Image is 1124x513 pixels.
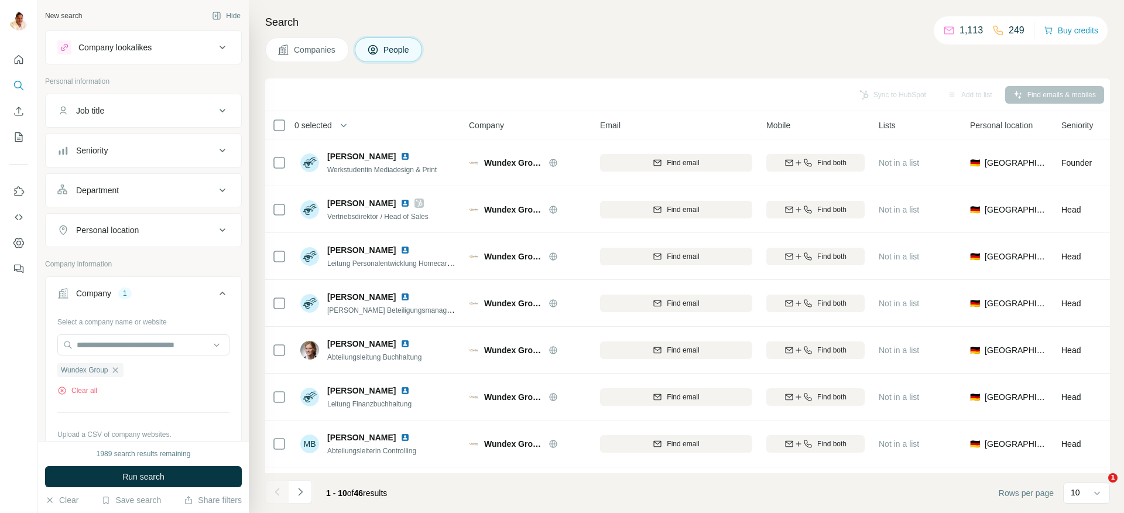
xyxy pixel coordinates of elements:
img: LinkedIn logo [400,152,410,161]
iframe: Intercom live chat [1084,473,1112,501]
p: Company information [45,259,242,269]
img: Logo of Wundex Group [469,252,478,261]
span: of [347,488,354,498]
button: Find email [600,435,752,453]
span: results [326,488,387,498]
img: Avatar [300,294,319,313]
div: Select a company name or website [57,312,229,327]
span: Not in a list [879,205,919,214]
span: 🇩🇪 [970,297,980,309]
p: 10 [1071,487,1080,498]
span: Wundex Group [484,344,543,356]
span: Wundex Group [484,391,543,403]
span: Wundex Group [484,438,543,450]
span: [GEOGRAPHIC_DATA] [985,204,1047,216]
span: Not in a list [879,439,919,449]
button: Clear [45,494,78,506]
div: 1 [118,288,132,299]
span: Abteilungsleitung Buchhaltung [327,353,421,361]
span: Find email [667,298,699,309]
div: Seniority [76,145,108,156]
span: Head [1061,299,1081,308]
span: Head [1061,346,1081,355]
button: Enrich CSV [9,101,28,122]
div: New search [45,11,82,21]
div: 1989 search results remaining [97,449,191,459]
span: Companies [294,44,337,56]
p: 1,113 [959,23,983,37]
button: My lists [9,126,28,148]
span: Find email [667,251,699,262]
img: Logo of Wundex Group [469,158,478,167]
span: [PERSON_NAME] [327,338,396,350]
img: LinkedIn logo [400,339,410,348]
p: Personal information [45,76,242,87]
img: Avatar [300,388,319,406]
img: Logo of Wundex Group [469,439,478,449]
img: LinkedIn logo [400,292,410,302]
span: Company [469,119,504,131]
span: 🇩🇪 [970,391,980,403]
button: Share filters [184,494,242,506]
img: Avatar [300,200,319,219]
span: Find both [817,345,847,355]
button: Job title [46,97,241,125]
button: Find both [766,201,865,218]
span: [PERSON_NAME] [327,432,396,443]
button: Use Surfe on LinkedIn [9,181,28,202]
span: 🇩🇪 [970,157,980,169]
button: Find both [766,341,865,359]
span: [GEOGRAPHIC_DATA] [985,391,1047,403]
span: Not in a list [879,346,919,355]
p: 249 [1009,23,1024,37]
span: Wundex Group [484,297,543,309]
span: Not in a list [879,158,919,167]
button: Find email [600,154,752,172]
span: Head [1061,252,1081,261]
span: [GEOGRAPHIC_DATA] [985,297,1047,309]
span: [GEOGRAPHIC_DATA] [985,438,1047,450]
button: Dashboard [9,232,28,254]
span: Find both [817,204,847,215]
span: People [383,44,410,56]
span: Email [600,119,621,131]
img: Logo of Wundex Group [469,392,478,402]
span: Wundex Group [484,157,543,169]
div: Department [76,184,119,196]
span: [PERSON_NAME] [327,244,396,256]
img: LinkedIn logo [400,245,410,255]
span: Founder [1061,158,1092,167]
span: 🇩🇪 [970,344,980,356]
span: Find email [667,204,699,215]
span: Seniority [1061,119,1093,131]
span: Run search [122,471,165,483]
span: Rows per page [999,487,1054,499]
button: Buy credits [1044,22,1098,39]
button: Use Surfe API [9,207,28,228]
span: 🇩🇪 [970,204,980,216]
button: Quick start [9,49,28,70]
img: Logo of Wundex Group [469,205,478,214]
img: LinkedIn logo [400,199,410,208]
span: Leitung Finanzbuchhaltung [327,400,412,408]
button: Company lookalikes [46,33,241,61]
span: [PERSON_NAME] [327,197,396,209]
button: Department [46,176,241,204]
span: Wundex Group [484,204,543,216]
span: Not in a list [879,392,919,402]
span: Find both [817,251,847,262]
span: Find both [817,392,847,402]
span: [PERSON_NAME] [327,151,396,162]
button: Personal location [46,216,241,244]
img: Logo of Wundex Group [469,299,478,308]
span: 1 [1108,473,1118,483]
button: Hide [204,7,249,25]
span: Head [1061,439,1081,449]
button: Clear all [57,385,97,396]
button: Find email [600,201,752,218]
div: MB [300,435,319,453]
button: Feedback [9,258,28,279]
span: Vertriebsdirektor / Head of Sales [327,213,429,221]
span: 46 [354,488,364,498]
button: Company1 [46,279,241,312]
